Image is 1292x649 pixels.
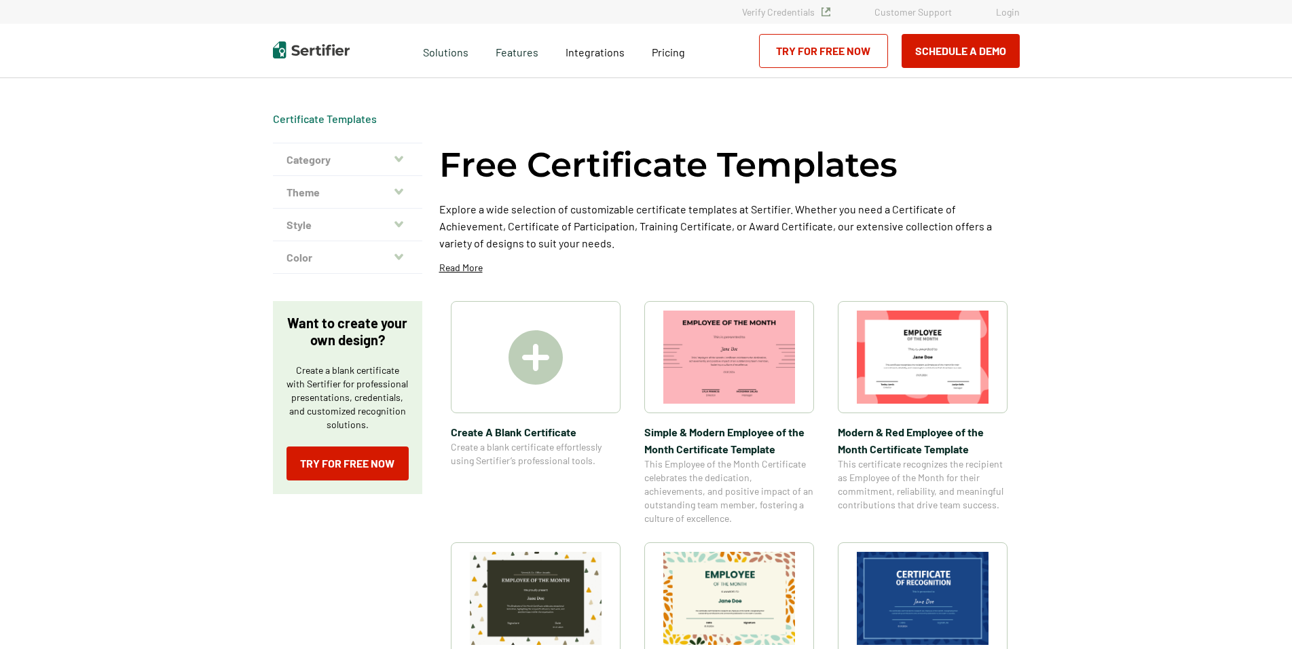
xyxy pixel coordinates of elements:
img: Simple & Modern Employee of the Month Certificate Template [663,311,795,404]
span: Integrations [566,46,625,58]
span: Features [496,42,538,59]
span: This Employee of the Month Certificate celebrates the dedication, achievements, and positive impa... [644,457,814,525]
a: Integrations [566,42,625,59]
img: Modern & Red Employee of the Month Certificate Template [857,311,989,404]
img: Simple and Patterned Employee of the Month Certificate Template [663,552,795,645]
span: This certificate recognizes the recipient as Employee of the Month for their commitment, reliabil... [838,457,1008,512]
img: Modern Dark Blue Employee of the Month Certificate Template [857,552,989,645]
a: Simple & Modern Employee of the Month Certificate TemplateSimple & Modern Employee of the Month C... [644,301,814,525]
div: Breadcrumb [273,112,377,126]
p: Want to create your own design? [287,315,409,349]
img: Verified [822,7,830,16]
span: Pricing [652,46,685,58]
span: Simple & Modern Employee of the Month Certificate Template [644,423,814,457]
a: Pricing [652,42,685,59]
p: Create a blank certificate with Sertifier for professional presentations, credentials, and custom... [287,364,409,432]
a: Try for Free Now [759,34,888,68]
img: Sertifier | Digital Credentialing Platform [273,41,350,58]
img: Create A Blank Certificate [509,330,563,385]
span: Create A Blank Certificate [451,423,621,440]
span: Solutions [423,42,468,59]
h1: Free Certificate Templates [439,143,898,187]
a: Login [996,6,1020,18]
a: Modern & Red Employee of the Month Certificate TemplateModern & Red Employee of the Month Certifi... [838,301,1008,525]
a: Customer Support [874,6,952,18]
a: Certificate Templates [273,112,377,125]
span: Modern & Red Employee of the Month Certificate Template [838,423,1008,457]
button: Style [273,209,422,241]
a: Verify Credentials [742,6,830,18]
button: Category [273,143,422,176]
p: Explore a wide selection of customizable certificate templates at Sertifier. Whether you need a C... [439,200,1020,251]
a: Try for Free Now [287,446,409,480]
button: Theme [273,176,422,209]
button: Color [273,241,422,274]
img: Simple & Colorful Employee of the Month Certificate Template [470,552,602,645]
p: Read More [439,261,483,275]
span: Certificate Templates [273,112,377,126]
span: Create a blank certificate effortlessly using Sertifier’s professional tools. [451,440,621,468]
